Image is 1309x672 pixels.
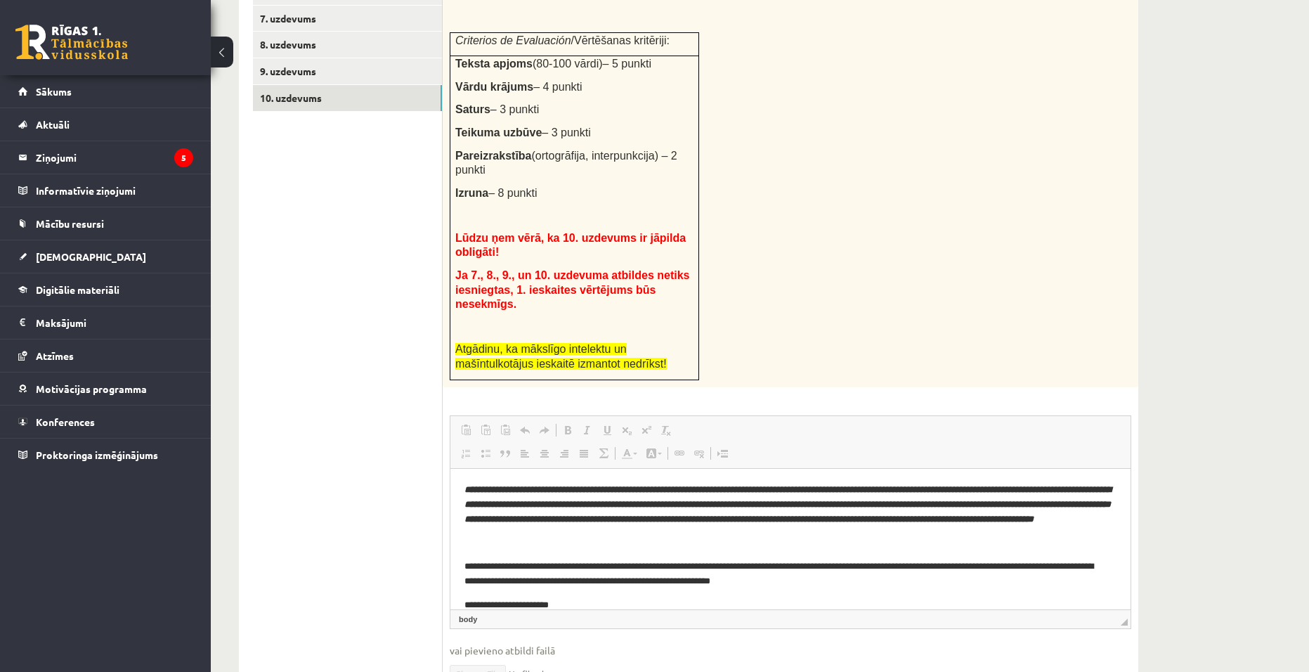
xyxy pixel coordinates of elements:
span: Saturs [455,103,490,115]
span: – 4 punkti [533,81,582,93]
span: Pareizrakstība [455,150,532,162]
a: Italic (Ctrl+I) [578,421,597,439]
a: Paste (Ctrl+V) [456,421,476,439]
span: – 5 punkti [603,58,651,70]
a: Paste as plain text (Ctrl+Shift+V) [476,421,495,439]
a: Redo (Ctrl+Y) [535,421,554,439]
a: Informatīvie ziņojumi [18,174,193,207]
a: Insert/Remove Bulleted List [476,444,495,463]
span: Resize [1121,619,1128,626]
span: Vārdu krājums [455,81,533,93]
span: Konferences [36,415,95,428]
a: Motivācijas programma [18,373,193,405]
span: Digitālie materiāli [36,283,119,296]
span: Atgādinu, ka mākslīgo intelektu un mašīntulkotājus ieskaitē izmantot nedrīkst! [455,343,667,370]
span: – 3 punkti [490,103,539,115]
span: Motivācijas programma [36,382,147,395]
a: Background Color [642,444,666,463]
iframe: Editor, wiswyg-editor-user-answer-47024782622380 [450,469,1131,609]
a: Justify [574,444,594,463]
a: Digitālie materiāli [18,273,193,306]
a: Mācību resursi [18,207,193,240]
a: 9. uzdevums [253,58,442,84]
a: Remove Format [656,421,676,439]
a: [DEMOGRAPHIC_DATA] [18,240,193,273]
a: Center [535,444,554,463]
a: Block Quote [495,444,515,463]
a: 10. uzdevums [253,85,442,111]
a: Rīgas 1. Tālmācības vidusskola [15,25,128,60]
span: – 3 punkti [542,127,590,138]
span: /Vērtēšanas kritēriji: [571,34,670,46]
a: Undo (Ctrl+Z) [515,421,535,439]
a: Aktuāli [18,108,193,141]
span: Ja 7., 8., 9., un 10. uzdevuma atbildes netiks iesniegtas, 1. ieskaites vērtējums būs nesekmīgs. [455,269,689,310]
a: Paste from Word [495,421,515,439]
span: [DEMOGRAPHIC_DATA] [36,250,146,263]
span: Lūdzu ņem vērā, ka 10. uzdevums ir jāpilda obligāti! [455,232,686,259]
span: Aktuāli [36,118,70,131]
span: Sākums [36,85,72,98]
span: Teikuma uzbūve [455,127,542,138]
a: Ziņojumi5 [18,141,193,174]
a: Math [594,444,613,463]
a: Proktoringa izmēģinājums [18,439,193,471]
legend: Informatīvie ziņojumi [36,174,193,207]
a: Atzīmes [18,340,193,372]
span: Atzīmes [36,349,74,362]
a: Link (Ctrl+K) [670,444,689,463]
a: 8. uzdevums [253,32,442,58]
i: 5 [174,148,193,167]
a: Unlink [689,444,709,463]
span: vai pievieno atbildi failā [450,643,1131,658]
legend: Ziņojumi [36,141,193,174]
span: (ortogrāfija, interpunkcija) – 2 punkti [455,150,677,176]
a: Sākums [18,75,193,108]
span: Mācību resursi [36,217,104,230]
span: – 8 punkti [488,187,537,199]
a: body element [456,613,480,626]
a: Konferences [18,406,193,438]
span: Criterios de Evaluación [455,34,571,46]
body: Editor, wiswyg-editor-user-answer-47024782622380 [14,14,666,143]
a: Bold (Ctrl+B) [558,421,578,439]
a: Insert Page Break for Printing [712,444,732,463]
span: Proktoringa izmēģinājums [36,448,158,461]
span: Izruna [455,187,488,199]
a: Subscript [617,421,637,439]
span: Teksta apjoms [455,58,533,70]
a: Insert/Remove Numbered List [456,444,476,463]
a: Underline (Ctrl+U) [597,421,617,439]
span: (80-100 vārdi) [533,58,603,70]
legend: Maksājumi [36,306,193,339]
a: Superscript [637,421,656,439]
a: 7. uzdevums [253,6,442,32]
a: Align Left [515,444,535,463]
a: Maksājumi [18,306,193,339]
a: Text Color [617,444,642,463]
a: Align Right [554,444,574,463]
